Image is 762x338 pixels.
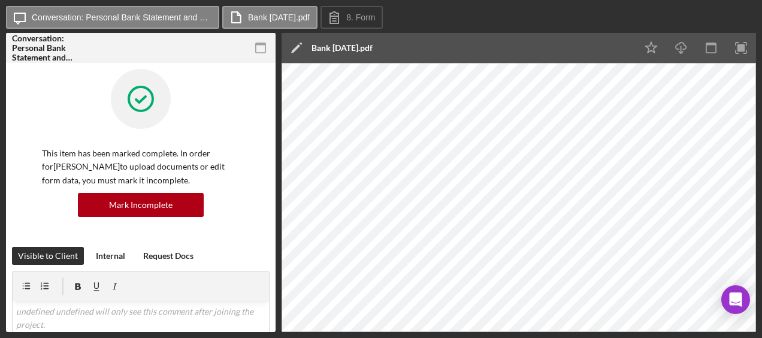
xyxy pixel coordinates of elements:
div: Mark Incomplete [109,193,173,217]
button: Internal [90,247,131,265]
div: Conversation: Personal Bank Statement and Paystub ([PERSON_NAME]) [12,34,96,62]
label: 8. Form [346,13,375,22]
div: Open Intercom Messenger [721,285,750,314]
label: Conversation: Personal Bank Statement and Paystub ([PERSON_NAME]) [32,13,211,22]
button: Visible to Client [12,247,84,265]
div: Request Docs [143,247,193,265]
button: Request Docs [137,247,199,265]
button: Bank [DATE].pdf [222,6,317,29]
label: Bank [DATE].pdf [248,13,310,22]
button: Mark Incomplete [78,193,204,217]
p: This item has been marked complete. In order for [PERSON_NAME] to upload documents or edit form d... [42,147,240,187]
div: Visible to Client [18,247,78,265]
button: Conversation: Personal Bank Statement and Paystub ([PERSON_NAME]) [6,6,219,29]
button: 8. Form [320,6,383,29]
div: Internal [96,247,125,265]
div: Bank [DATE].pdf [312,43,373,53]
